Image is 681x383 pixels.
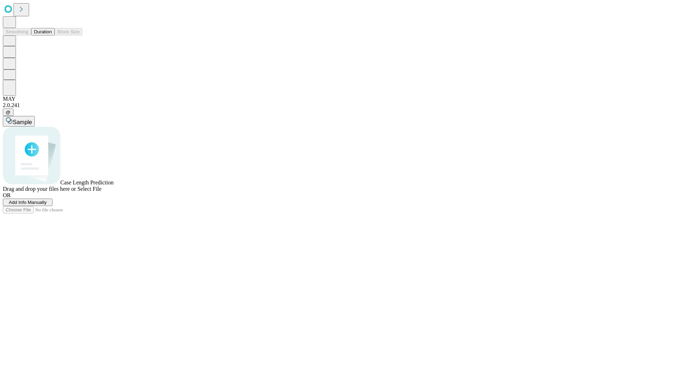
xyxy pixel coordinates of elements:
[6,110,11,115] span: @
[3,102,678,109] div: 2.0.241
[3,192,11,198] span: OR
[3,96,678,102] div: MAY
[3,116,35,127] button: Sample
[55,28,82,35] button: Block Size
[3,109,13,116] button: @
[60,179,113,185] span: Case Length Prediction
[3,186,76,192] span: Drag and drop your files here or
[3,199,52,206] button: Add Info Manually
[77,186,101,192] span: Select File
[31,28,55,35] button: Duration
[13,119,32,125] span: Sample
[3,28,31,35] button: Smoothing
[9,200,47,205] span: Add Info Manually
